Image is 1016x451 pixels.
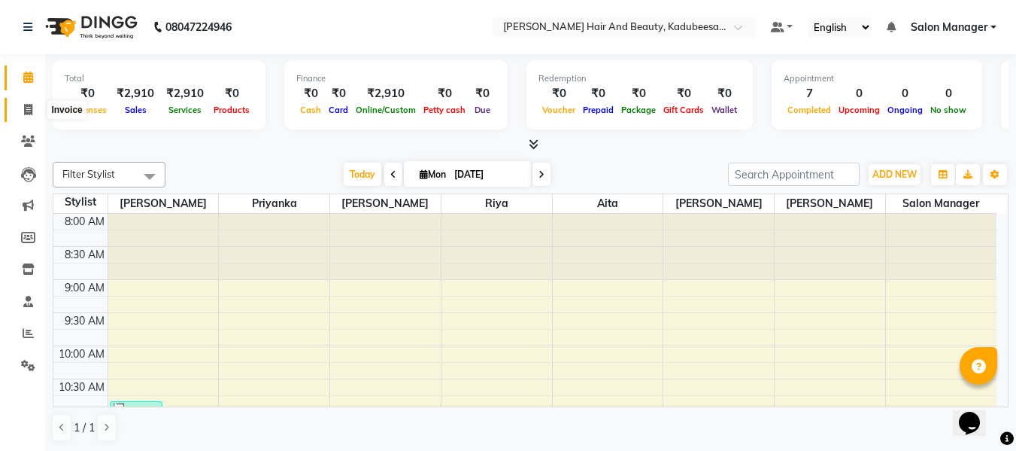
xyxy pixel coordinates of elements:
div: 9:00 AM [62,280,108,296]
div: ₹2,910 [111,85,160,102]
div: 8:00 AM [62,214,108,230]
span: [PERSON_NAME] [663,194,774,213]
span: Filter Stylist [62,168,115,180]
span: Prepaid [579,105,617,115]
div: 10:30 AM [56,379,108,395]
div: ₹0 [708,85,741,102]
span: [PERSON_NAME] [330,194,441,213]
b: 08047224946 [165,6,232,48]
div: 7 [784,85,835,102]
span: priyanka [219,194,329,213]
span: Card [325,105,352,115]
input: 2025-09-01 [450,163,525,186]
span: Cash [296,105,325,115]
span: Products [210,105,253,115]
div: ₹2,910 [352,85,420,102]
div: 0 [835,85,884,102]
div: ₹0 [65,85,111,102]
iframe: chat widget [953,391,1001,436]
div: ₹0 [210,85,253,102]
span: Wallet [708,105,741,115]
span: Salon Manager [886,194,996,213]
span: Ongoing [884,105,927,115]
span: Online/Custom [352,105,420,115]
span: Package [617,105,660,115]
div: Redemption [538,72,741,85]
div: ₹0 [579,85,617,102]
span: 1 / 1 [74,420,95,436]
span: Completed [784,105,835,115]
button: ADD NEW [869,164,920,185]
div: Stylist [53,194,108,210]
div: 9:30 AM [62,313,108,329]
span: Today [344,163,381,186]
span: aita [553,194,663,213]
div: Total [65,72,253,85]
span: [PERSON_NAME] [775,194,885,213]
div: ₹0 [296,85,325,102]
span: Mon [416,169,450,180]
span: Voucher [538,105,579,115]
span: [PERSON_NAME] [108,194,219,213]
span: No show [927,105,970,115]
div: ₹0 [420,85,469,102]
div: ₹2,910 [160,85,210,102]
div: Finance [296,72,496,85]
span: Petty cash [420,105,469,115]
span: Salon Manager [911,20,987,35]
div: Appointment [784,72,970,85]
input: Search Appointment [728,163,860,186]
span: Upcoming [835,105,884,115]
div: ₹0 [325,85,352,102]
span: riya [441,194,552,213]
div: 0 [884,85,927,102]
span: Sales [121,105,150,115]
div: ₹0 [617,85,660,102]
span: ADD NEW [872,169,917,180]
span: Gift Cards [660,105,708,115]
div: 0 [927,85,970,102]
span: Due [471,105,494,115]
div: ₹0 [538,85,579,102]
div: ₹0 [660,85,708,102]
span: Services [165,105,205,115]
img: logo [38,6,141,48]
div: 8:30 AM [62,247,108,263]
div: 10:00 AM [56,346,108,362]
div: ₹0 [469,85,496,102]
div: Invoice [47,101,86,119]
